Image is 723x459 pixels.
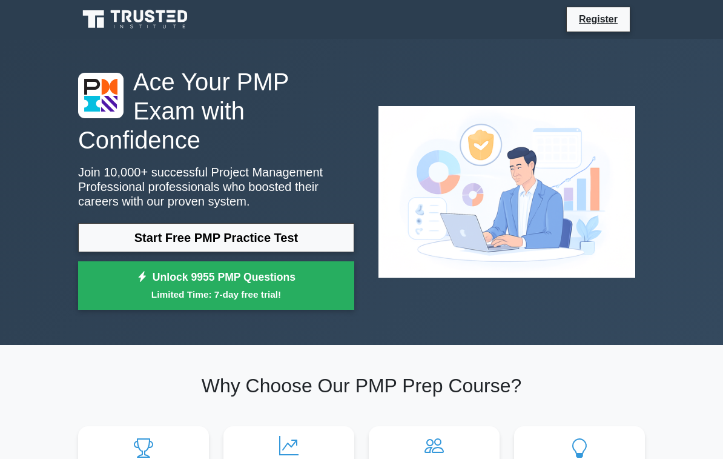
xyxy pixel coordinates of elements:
a: Register [572,12,625,27]
h1: Ace Your PMP Exam with Confidence [78,68,354,155]
a: Unlock 9955 PMP QuestionsLimited Time: 7-day free trial! [78,261,354,310]
small: Limited Time: 7-day free trial! [93,287,339,301]
a: Start Free PMP Practice Test [78,223,354,252]
h2: Why Choose Our PMP Prep Course? [78,374,645,397]
p: Join 10,000+ successful Project Management Professional professionals who boosted their careers w... [78,165,354,209]
img: Project Management Professional Preview [369,96,645,287]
